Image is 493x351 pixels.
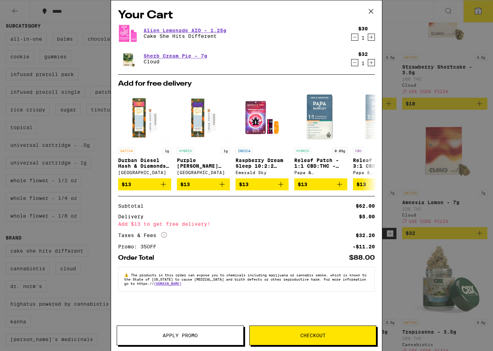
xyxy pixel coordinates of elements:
[177,148,194,154] p: HYBRID
[177,157,230,169] p: Purple [PERSON_NAME] Hash & Diamonds Infused - 1g
[118,80,375,87] h2: Add for free delivery
[294,91,347,178] a: Open page for Releaf Patch - 1:1 CBD:THC - 30mg from Papa & Barkley
[353,148,364,154] p: CBD
[118,148,135,154] p: SATIVA
[154,281,181,286] a: [DOMAIN_NAME]
[353,91,406,144] img: Papa & Barkley - Releaf Patch - 3:1 CBD:THC - 30mg
[118,49,138,69] img: Cloud - Sherb Cream Pie - 7g
[118,221,375,226] div: Add $13 to get free delivery!
[236,91,289,144] img: Emerald Sky - Raspberry Dream Sleep 10:2:2 Gummies
[236,170,289,175] div: Emerald Sky
[118,214,149,219] div: Delivery
[298,182,307,187] span: $13
[221,148,230,154] p: 1g
[353,170,406,175] div: Papa & [PERSON_NAME]
[124,273,131,277] span: ⚠️
[294,91,347,144] img: Papa & Barkley - Releaf Patch - 1:1 CBD:THC - 30mg
[351,34,358,41] button: Decrement
[349,255,375,261] div: $88.00
[163,333,198,338] span: Apply Promo
[294,148,311,154] p: HYBRID
[144,53,207,59] a: Sherb Cream Pie - 7g
[249,326,376,345] button: Checkout
[353,91,406,178] a: Open page for Releaf Patch - 3:1 CBD:THC - 30mg from Papa & Barkley
[294,170,347,175] div: Papa & [PERSON_NAME]
[118,7,375,23] h2: Your Cart
[118,91,171,144] img: Stone Road - Durban Diesel Hash & Diamonds Infused - 1g
[118,232,167,238] div: Taxes & Fees
[118,255,159,261] div: Order Total
[177,178,230,190] button: Add to bag
[144,33,226,39] p: Cake She Hits Different
[300,333,326,338] span: Checkout
[351,59,358,66] button: Decrement
[177,91,230,144] img: Stone Road - Purple Runtz Hash & Diamonds Infused - 1g
[358,51,368,57] div: $32
[356,182,366,187] span: $13
[356,233,375,238] div: $32.20
[358,35,368,41] div: 1
[177,170,230,175] div: [GEOGRAPHIC_DATA]
[144,59,207,64] p: Cloud
[177,91,230,178] a: Open page for Purple Runtz Hash & Diamonds Infused - 1g from Stone Road
[358,26,368,31] div: $30
[236,157,289,169] p: Raspberry Dream Sleep 10:2:2 Gummies
[353,157,406,169] p: Releaf Patch - 3:1 CBD:THC - 30mg
[180,182,190,187] span: $13
[118,170,171,175] div: [GEOGRAPHIC_DATA]
[294,157,347,169] p: Releaf Patch - 1:1 CBD:THC - 30mg
[236,148,253,154] p: INDICA
[122,182,131,187] span: $13
[124,273,366,286] span: The products in this order can expose you to chemicals including marijuana or cannabis smoke, whi...
[236,91,289,178] a: Open page for Raspberry Dream Sleep 10:2:2 Gummies from Emerald Sky
[236,178,289,190] button: Add to bag
[144,28,226,33] a: Alien Lemonade AIO - 1.25g
[239,182,249,187] span: $13
[353,178,406,190] button: Add to bag
[359,214,375,219] div: $5.00
[118,91,171,178] a: Open page for Durban Diesel Hash & Diamonds Infused - 1g from Stone Road
[118,203,149,208] div: Subtotal
[118,23,138,43] img: Cake She Hits Different - Alien Lemonade AIO - 1.25g
[358,61,368,66] div: 1
[368,34,375,41] button: Increment
[117,326,244,345] button: Apply Promo
[332,148,347,154] p: 0.03g
[294,178,347,190] button: Add to bag
[118,157,171,169] p: Durban Diesel Hash & Diamonds Infused - 1g
[368,59,375,66] button: Increment
[353,244,375,249] div: -$11.20
[356,203,375,208] div: $62.00
[118,178,171,190] button: Add to bag
[163,148,171,154] p: 1g
[118,244,161,249] div: Promo: 35OFF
